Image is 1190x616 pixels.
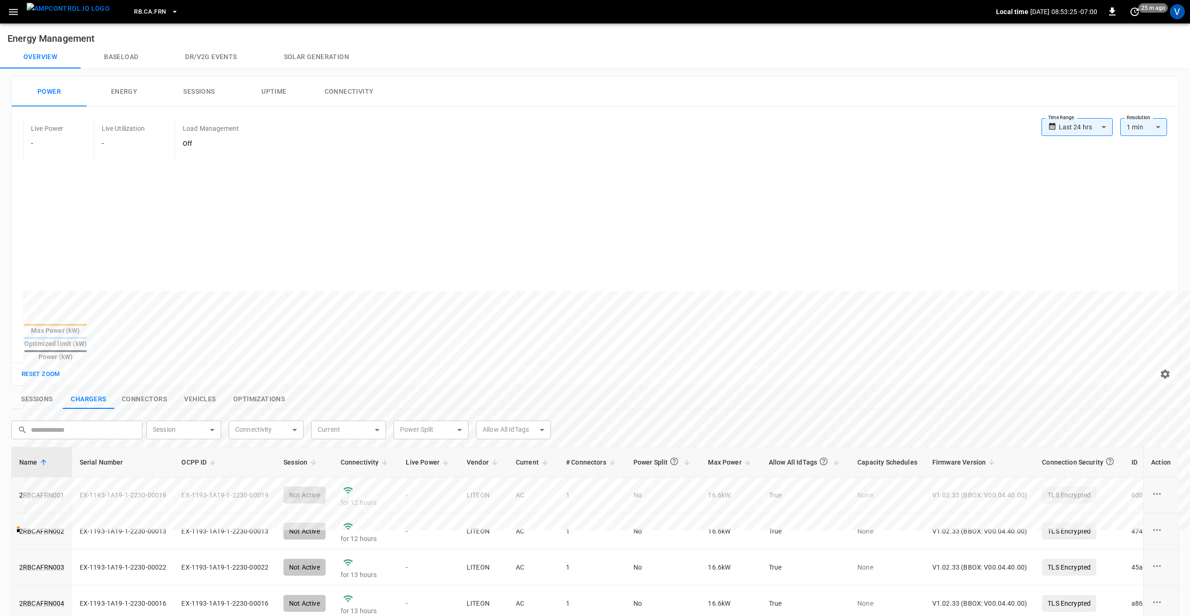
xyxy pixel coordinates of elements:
[850,447,925,477] th: Capacity Schedules
[1131,563,1152,572] div: 45ae ...
[1127,114,1150,121] label: Resolution
[19,599,65,608] a: 2RBCAFRN004
[72,447,174,477] th: Serial Number
[27,3,110,15] img: ampcontrol.io logo
[1151,596,1171,610] div: charge point options
[1138,3,1168,13] span: 25 m ago
[19,490,65,500] a: 2RBCAFRN001
[1127,4,1142,19] button: set refresh interval
[81,46,162,68] button: Baseload
[237,77,312,107] button: Uptime
[102,124,145,133] p: Live Utilization
[63,390,114,409] button: show latest charge points
[1151,524,1171,538] div: charge point options
[31,124,64,133] p: Live Power
[1151,560,1171,574] div: charge point options
[181,457,219,468] span: OCPP ID
[1151,488,1171,502] div: charge point options
[769,453,842,471] span: Allow All IdTags
[996,7,1028,16] p: Local time
[633,453,693,471] span: Power Split
[174,390,226,409] button: show latest vehicles
[87,77,162,107] button: Energy
[708,457,753,468] span: Max Power
[516,457,551,468] span: Current
[283,457,320,468] span: Session
[31,139,64,149] h6: -
[19,457,50,468] span: Name
[1048,114,1074,121] label: Time Range
[1143,447,1178,477] th: Action
[19,367,62,382] button: Reset zoom
[566,457,618,468] span: # Connectors
[341,457,391,468] span: Connectivity
[183,139,239,149] h6: Off
[1042,453,1116,471] div: Connection Security
[1059,118,1113,136] div: Last 24 hrs
[130,3,182,21] button: RB.CA.FRN
[19,563,65,572] a: 2RBCAFRN003
[183,124,239,133] p: Load Management
[1131,599,1153,608] div: a865 ...
[226,390,292,409] button: show latest optimizations
[162,77,237,107] button: Sessions
[114,390,174,409] button: show latest connectors
[12,77,87,107] button: Power
[467,457,501,468] span: Vendor
[1030,7,1097,16] p: [DATE] 08:53:25 -07:00
[102,139,145,149] h6: -
[1124,447,1168,477] th: ID
[1170,4,1185,19] div: profile-icon
[134,7,166,17] span: RB.CA.FRN
[162,46,260,68] button: Dr/V2G events
[1120,118,1167,136] div: 1 min
[11,390,63,409] button: show latest sessions
[312,77,387,107] button: Connectivity
[932,457,998,468] span: Firmware Version
[260,46,372,68] button: Solar generation
[406,457,452,468] span: Live Power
